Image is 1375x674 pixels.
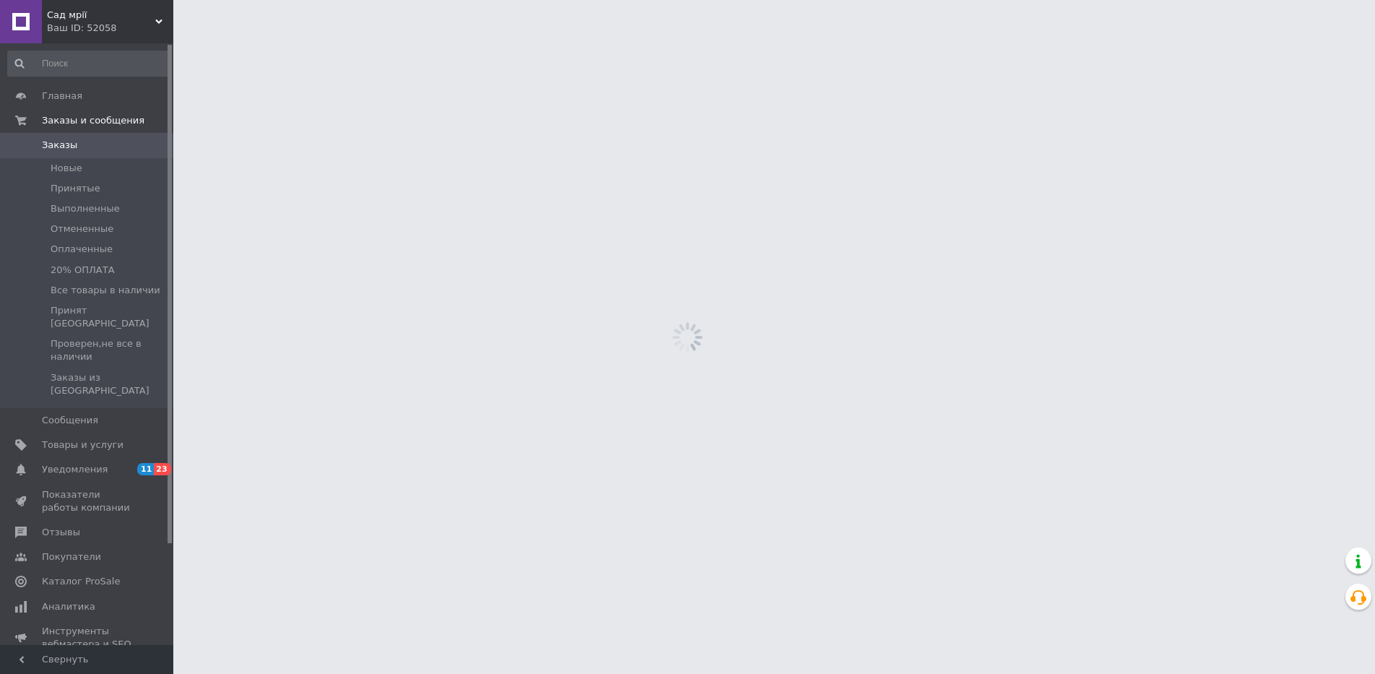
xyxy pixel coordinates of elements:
span: Показатели работы компании [42,488,134,514]
span: Сад мрії [47,9,155,22]
span: Оплаченные [51,243,113,256]
div: Ваш ID: 52058 [47,22,173,35]
span: Товары и услуги [42,438,123,452]
span: 20% ОПЛАТА [51,264,115,277]
span: Заказы из [GEOGRAPHIC_DATA] [51,371,169,397]
input: Поиск [7,51,170,77]
span: Принят [GEOGRAPHIC_DATA] [51,304,169,330]
span: Инструменты вебмастера и SEO [42,625,134,651]
span: Покупатели [42,550,101,563]
span: Новые [51,162,82,175]
span: Уведомления [42,463,108,476]
span: Аналитика [42,600,95,613]
span: Принятые [51,182,100,195]
span: Выполненные [51,202,120,215]
span: Проверен,не все в наличии [51,337,169,363]
span: Отзывы [42,526,80,539]
span: Отмененные [51,222,113,236]
span: Заказы [42,139,77,152]
span: Каталог ProSale [42,575,120,588]
span: 23 [154,463,170,475]
span: 11 [137,463,154,475]
span: Все товары в наличии [51,284,160,297]
span: Заказы и сообщения [42,114,144,127]
span: Сообщения [42,414,98,427]
span: Главная [42,90,82,103]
